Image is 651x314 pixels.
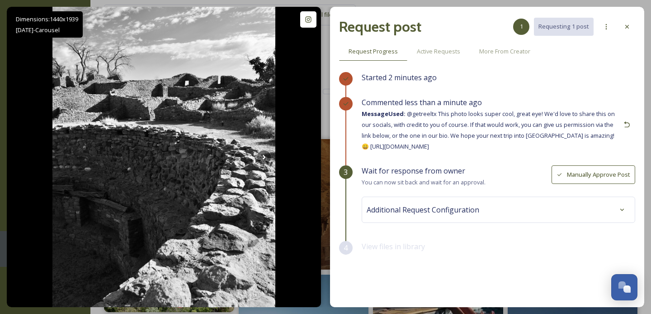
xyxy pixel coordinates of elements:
span: Active Requests [417,47,460,56]
span: 3 [344,167,348,178]
button: Open Chat [611,274,637,300]
span: Dimensions: 1440 x 1939 [16,15,78,23]
span: Started 2 minutes ago [362,72,437,82]
span: View files in library [362,242,425,251]
span: Request Progress [349,47,398,56]
span: More From Creator [479,47,530,56]
h2: Request post [339,16,421,38]
span: 1 [520,22,523,31]
span: @getreeltx This photo looks super cool, great eye! We'd love to share this on our socials, with c... [362,110,615,150]
button: Manually Approve Post [552,165,635,184]
span: [DATE] - Carousel [16,26,60,34]
span: You can now sit back and wait for an approval. [362,178,486,186]
button: Requesting 1 post [534,18,594,35]
span: Commented less than a minute ago [362,97,482,107]
strong: Message Used: [362,110,406,118]
img: Aztec Ruins New Mexico #nikonphotography #aztecruins #fourcorners #newmexico #bnwphotography #anc... [52,7,275,307]
span: 4 [344,242,348,253]
span: Additional Request Configuration [367,204,479,215]
span: Wait for response from owner [362,166,465,176]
